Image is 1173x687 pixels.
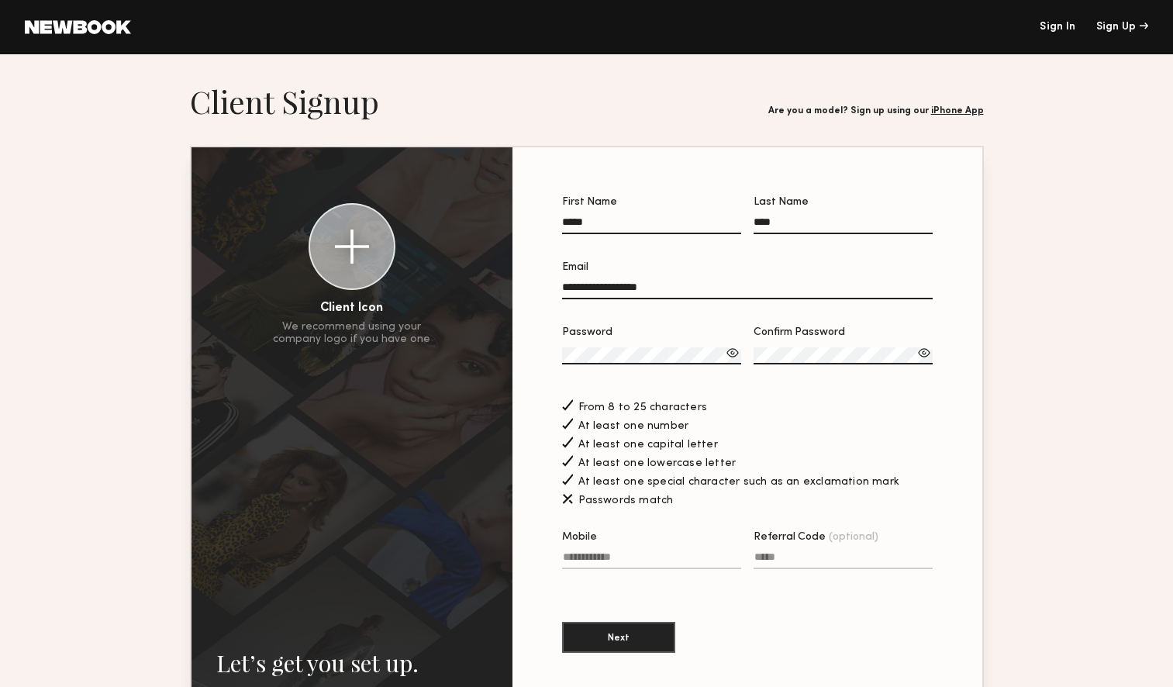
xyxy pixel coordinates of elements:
a: iPhone App [931,106,984,116]
a: Sign In [1040,22,1075,33]
div: Client Icon [320,302,383,315]
span: At least one lowercase letter [578,458,737,469]
button: Next [562,622,675,653]
div: Email [562,262,933,273]
div: Last Name [754,197,933,208]
input: Confirm Password [754,347,933,364]
span: Passwords match [578,495,674,506]
h1: Client Signup [190,82,379,121]
div: Sign Up [1096,22,1148,33]
input: First Name [562,216,741,234]
input: Password [562,347,741,364]
span: At least one special character such as an exclamation mark [578,477,900,488]
div: First Name [562,197,741,208]
div: Are you a model? Sign up using our [768,106,984,116]
h2: Let’s get you set up. [216,647,488,678]
span: From 8 to 25 characters [578,402,708,413]
div: We recommend using your company logo if you have one [273,321,430,346]
span: At least one capital letter [578,440,718,451]
div: Password [562,327,741,338]
span: (optional) [829,532,878,543]
div: Mobile [562,532,741,543]
div: Referral Code [754,532,933,543]
input: Referral Code(optional) [754,551,933,569]
input: Mobile [562,551,741,569]
input: Last Name [754,216,933,234]
div: Confirm Password [754,327,933,338]
input: Email [562,281,933,299]
span: At least one number [578,421,689,432]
